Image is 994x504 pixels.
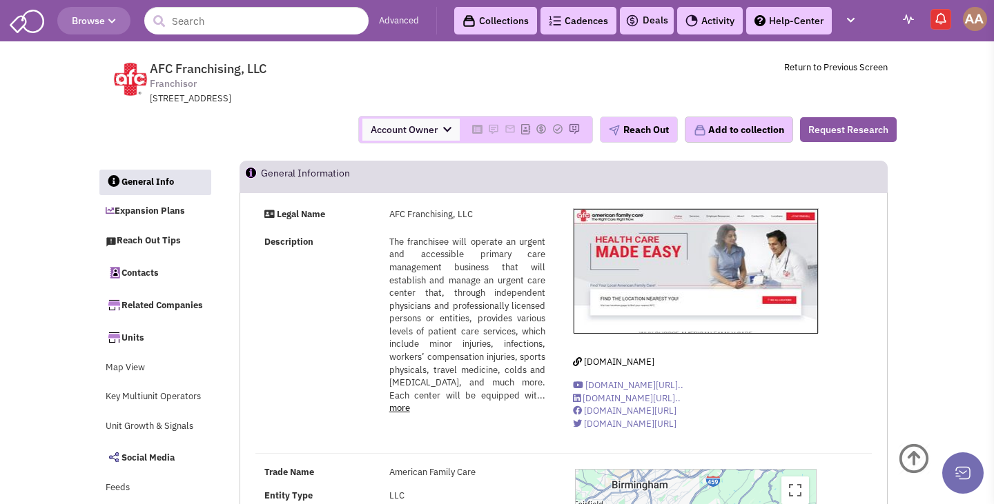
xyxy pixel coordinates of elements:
a: [DOMAIN_NAME][URL].. [573,392,681,404]
img: Please add to your accounts [569,123,580,134]
img: icon-deals.svg [625,12,639,29]
img: www.afcurgentcare.com [106,62,155,97]
b: Trade Name [264,466,314,478]
span: Franchisor [150,77,197,91]
a: Expansion Plans [99,199,211,225]
img: Cadences_logo.png [549,16,561,26]
strong: Description [264,236,313,248]
span: AFC Franchising, LLC [150,61,266,77]
a: [DOMAIN_NAME][URL].. [573,379,683,391]
a: Contacts [99,258,211,287]
b: Entity Type [264,490,313,501]
button: Toggle fullscreen view [781,476,809,504]
button: Reach Out [600,117,678,143]
img: Activity.png [685,14,698,27]
img: Please add to your accounts [552,123,563,134]
a: Reach Out Tips [99,228,211,254]
a: Social Media [99,443,211,472]
a: Unit Growth & Signals [99,414,211,440]
img: AFC Franchising, LLC [574,209,819,334]
a: Deals [625,12,668,29]
div: [STREET_ADDRESS] [150,92,510,105]
a: Help-Center [746,7,832,34]
strong: Legal Name [277,208,325,220]
span: [DOMAIN_NAME] [584,356,654,367]
img: Please add to your accounts [536,123,547,134]
a: Feeds [99,475,211,501]
span: [DOMAIN_NAME][URL] [584,418,676,430]
a: Map View [99,355,211,381]
span: [DOMAIN_NAME][URL].. [583,392,681,404]
button: Browse [57,7,130,34]
img: plane.png [609,125,620,136]
a: [DOMAIN_NAME] [573,356,654,367]
span: The franchisee will operate an urgent and accessible primary care management business that will e... [389,236,546,401]
input: Search [144,7,369,34]
a: Collections [454,7,537,34]
img: Please add to your accounts [488,123,499,134]
a: Key Multiunit Operators [99,384,211,410]
h2: General Information [261,161,350,192]
a: Cadences [540,7,616,34]
a: General Info [99,170,211,196]
a: Activity [677,7,743,34]
a: Advanced [379,14,419,28]
a: more [389,402,410,414]
div: American Family Care [380,466,555,479]
button: Add to collection [685,117,793,143]
span: [DOMAIN_NAME][URL].. [585,379,683,391]
a: Return to Previous Screen [784,61,888,73]
img: Abe Arteaga [963,7,987,31]
img: icon-collection-lavender-black.svg [462,14,476,28]
img: help.png [754,15,766,26]
a: Related Companies [99,290,211,319]
span: Account Owner [362,119,460,141]
div: LLC [380,490,555,503]
span: Browse [72,14,116,27]
span: [DOMAIN_NAME][URL] [584,405,676,416]
a: Units [99,323,211,352]
button: Request Research [800,117,897,142]
a: [DOMAIN_NAME][URL] [573,405,676,416]
img: SmartAdmin [10,7,44,33]
img: icon-collection-lavender.png [694,124,706,137]
div: AFC Franchising, LLC [380,208,555,221]
a: [DOMAIN_NAME][URL] [573,418,676,430]
img: Please add to your accounts [505,123,516,134]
